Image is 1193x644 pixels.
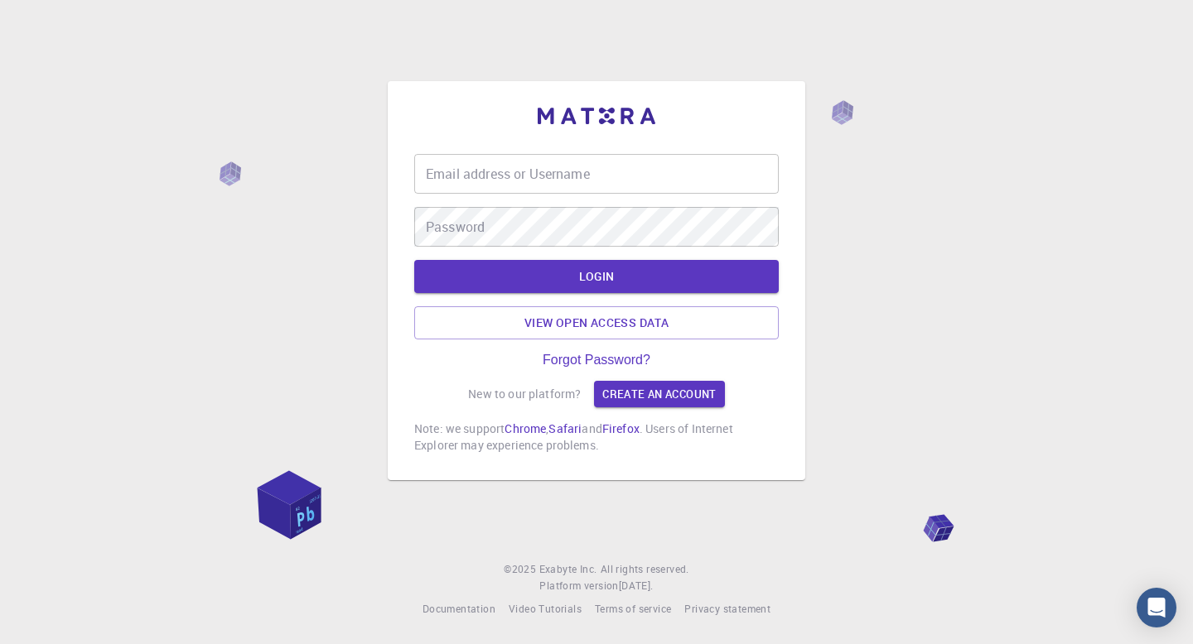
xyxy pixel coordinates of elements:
a: Chrome [505,421,546,436]
a: Firefox [602,421,640,436]
span: Documentation [423,602,495,615]
a: Video Tutorials [509,601,582,618]
a: Privacy statement [684,601,770,618]
span: All rights reserved. [601,561,689,578]
button: LOGIN [414,260,779,293]
a: View open access data [414,306,779,339]
span: Terms of service [595,602,671,615]
a: Forgot Password? [543,353,650,368]
p: New to our platform? [468,386,581,402]
div: Open Intercom Messenger [1137,588,1176,627]
span: © 2025 [504,561,539,578]
a: Terms of service [595,601,671,618]
span: Privacy statement [684,602,770,615]
span: Exabyte Inc. [539,562,597,575]
a: Create an account [594,381,724,407]
a: Safari [548,421,582,436]
span: Video Tutorials [509,602,582,615]
a: Documentation [423,601,495,618]
span: Platform version [539,578,618,594]
a: [DATE]. [619,578,654,594]
a: Exabyte Inc. [539,561,597,578]
p: Note: we support , and . Users of Internet Explorer may experience problems. [414,421,779,454]
span: [DATE] . [619,579,654,592]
